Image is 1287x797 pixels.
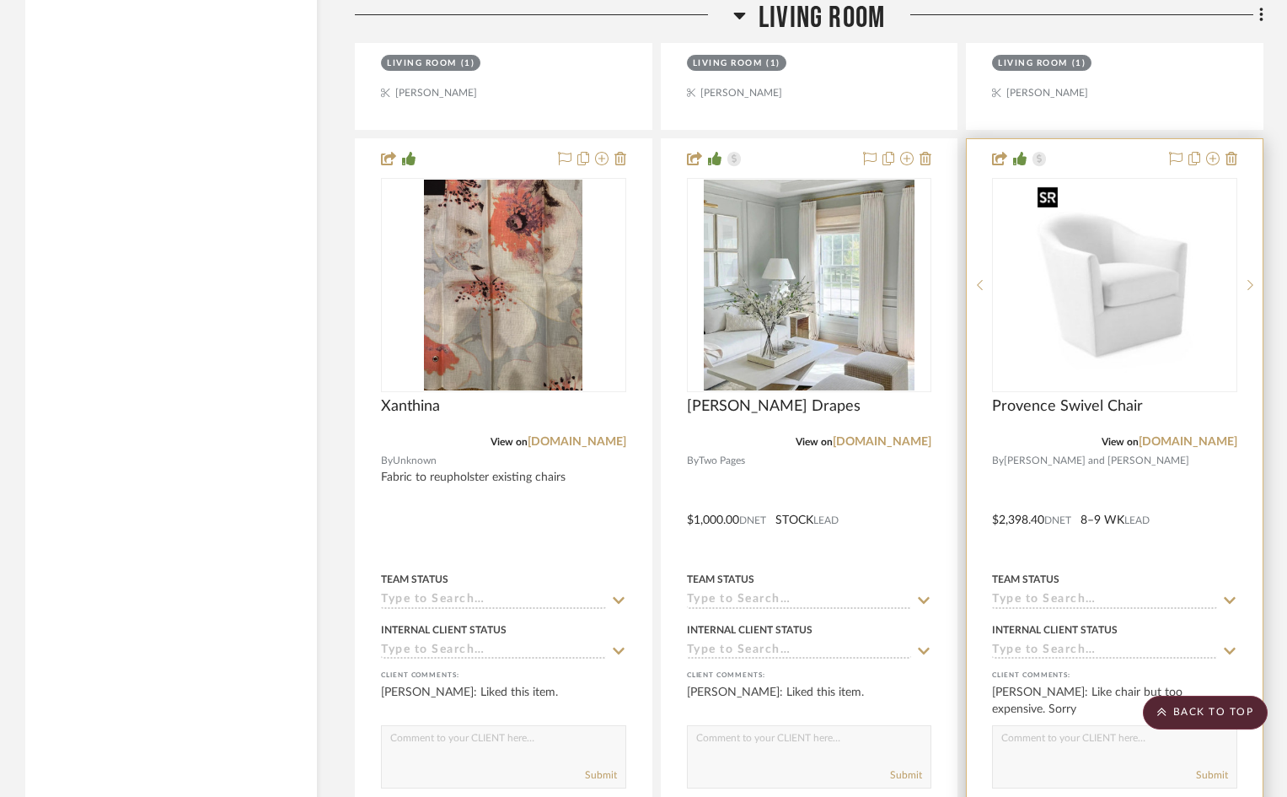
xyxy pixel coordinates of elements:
[424,180,582,390] img: Xanthina
[393,453,437,469] span: Unknown
[992,684,1237,718] div: [PERSON_NAME]: Like chair but too expensive. Sorry
[1139,436,1237,448] a: [DOMAIN_NAME]
[992,397,1143,416] span: Provence Swivel Chair
[687,593,912,609] input: Type to Search…
[381,644,606,660] input: Type to Search…
[1031,180,1199,390] img: Provence Swivel Chair
[381,622,507,638] div: Internal Client Status
[1143,696,1268,730] scroll-to-top-button: BACK TO TOP
[1072,57,1086,70] div: (1)
[1004,453,1189,469] span: [PERSON_NAME] and [PERSON_NAME]
[491,437,528,447] span: View on
[796,437,833,447] span: View on
[890,767,922,783] button: Submit
[687,453,699,469] span: By
[585,767,617,783] button: Submit
[687,644,912,660] input: Type to Search…
[687,572,754,587] div: Team Status
[992,644,1217,660] input: Type to Search…
[381,593,606,609] input: Type to Search…
[387,57,457,70] div: Living Room
[1102,437,1139,447] span: View on
[993,179,1236,391] div: 0
[693,57,763,70] div: Living Room
[998,57,1068,70] div: Living Room
[766,57,780,70] div: (1)
[381,572,448,587] div: Team Status
[992,622,1118,638] div: Internal Client Status
[992,593,1217,609] input: Type to Search…
[381,453,393,469] span: By
[461,57,475,70] div: (1)
[381,684,626,718] div: [PERSON_NAME]: Liked this item.
[699,453,745,469] span: Two Pages
[687,684,932,718] div: [PERSON_NAME]: Liked this item.
[382,179,625,391] div: 0
[528,436,626,448] a: [DOMAIN_NAME]
[1196,767,1228,783] button: Submit
[992,453,1004,469] span: By
[833,436,931,448] a: [DOMAIN_NAME]
[381,397,440,416] span: Xanthina
[687,397,861,416] span: [PERSON_NAME] Drapes
[687,622,812,638] div: Internal Client Status
[704,180,914,390] img: Liz Linen Drapes
[992,572,1059,587] div: Team Status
